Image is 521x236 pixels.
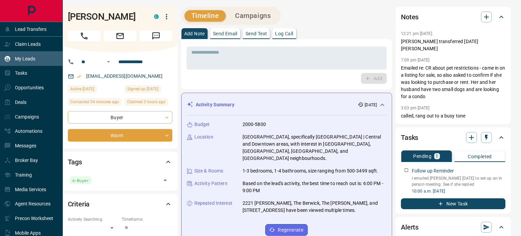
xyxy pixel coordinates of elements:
[72,177,89,184] span: A-Buyer
[401,222,419,233] h2: Alerts
[68,111,172,124] div: Buyer
[401,129,505,146] div: Tasks
[468,154,492,159] p: Completed
[127,86,158,92] span: Signed up [DATE]
[70,98,119,105] span: Contacted 54 minutes ago
[86,73,163,79] a: [EMAIL_ADDRESS][DOMAIN_NAME]
[140,31,172,41] span: Message
[194,180,228,187] p: Activity Pattern
[265,224,308,236] button: Regenerate
[401,12,419,22] h2: Notes
[184,31,205,36] p: Add Note
[127,98,166,105] span: Claimed 3 hours ago
[275,31,293,36] p: Log Call
[401,112,505,120] p: called, rang out to a busy tone
[412,175,505,187] p: I emailed [PERSON_NAME] [DATE] to set up an in person meeting. See if she replied
[243,200,386,214] p: 2221 [PERSON_NAME], The Berwick, The [PERSON_NAME], and [STREET_ADDRESS] have been viewed multipl...
[413,154,431,159] p: Pending
[401,198,505,209] button: New Task
[194,167,224,175] p: Size & Rooms
[401,65,505,100] p: Emailed re: CR about pet restrictions - came in on a listing for sale, so also asked to confirm i...
[68,216,118,222] p: Actively Searching:
[401,31,432,36] p: 12:21 pm [DATE]
[68,129,172,142] div: Warm
[104,31,136,41] span: Email
[68,154,172,170] div: Tags
[194,121,210,128] p: Budget
[365,102,377,108] p: [DATE]
[412,167,454,175] p: Follow up Reminder
[243,180,386,194] p: Based on the lead's activity, the best time to reach out is: 6:00 PM - 9:00 PM
[68,85,121,95] div: Wed Jul 30 2025
[68,157,82,167] h2: Tags
[243,167,379,175] p: 1-3 bedrooms, 1-4 bathrooms, size ranging from 500-3499 sqft.
[68,31,100,41] span: Call
[401,58,430,62] p: 7:09 pm [DATE]
[401,38,505,52] p: [PERSON_NAME] transferred [DATE] [PERSON_NAME]
[228,10,277,21] button: Campaigns
[68,11,144,22] h1: [PERSON_NAME]
[401,219,505,235] div: Alerts
[160,176,170,185] button: Open
[436,154,438,159] p: 1
[154,14,159,19] div: condos.ca
[196,101,234,108] p: Activity Summary
[243,121,266,128] p: 2000-5800
[401,9,505,25] div: Notes
[77,74,81,79] svg: Email Verified
[68,98,121,108] div: Wed Aug 13 2025
[187,98,386,111] div: Activity Summary[DATE]
[246,31,267,36] p: Send Text
[401,132,418,143] h2: Tasks
[122,216,172,222] p: Timeframe:
[194,133,213,141] p: Location
[243,133,386,162] p: [GEOGRAPHIC_DATA], specifically [GEOGRAPHIC_DATA] | Central and Downtown areas, with interest in ...
[213,31,237,36] p: Send Email
[401,106,430,110] p: 3:03 pm [DATE]
[125,98,172,108] div: Wed Aug 13 2025
[125,85,172,95] div: Wed Mar 29 2023
[104,58,113,66] button: Open
[185,10,226,21] button: Timeline
[70,86,94,92] span: Active [DATE]
[68,199,90,210] h2: Criteria
[194,200,232,207] p: Repeated Interest
[412,188,505,194] p: 10:00 a.m. [DATE]
[68,196,172,212] div: Criteria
